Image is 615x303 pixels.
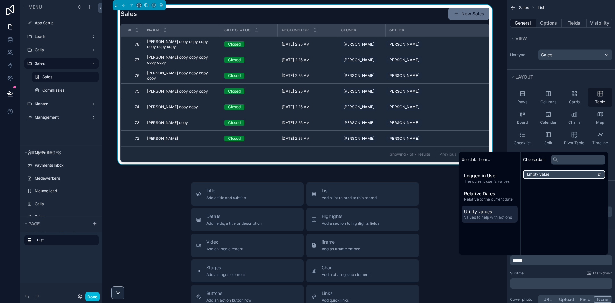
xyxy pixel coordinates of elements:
[515,74,533,80] span: Layout
[541,52,552,58] span: Sales
[228,136,241,141] div: Closed
[341,71,382,81] a: [PERSON_NAME]
[35,189,95,194] label: Nieuwe lead
[322,221,379,226] span: Add a section to highlights fields
[514,140,531,146] span: Checklist
[536,88,561,107] button: Columns
[341,135,377,142] a: [PERSON_NAME]
[510,19,536,28] button: General
[517,120,528,125] span: Board
[322,265,370,271] span: Chart
[35,61,86,66] a: Sales
[538,5,544,10] span: List
[191,259,304,282] button: StagesAdd a stages element
[224,136,274,141] a: Closed
[341,88,377,95] a: [PERSON_NAME]
[562,88,586,107] button: Cards
[341,102,382,112] a: [PERSON_NAME]
[306,208,419,231] button: HighlightsAdd a section to highlights fields
[386,103,422,111] a: [PERSON_NAME]
[191,182,304,206] button: TitleAdd a title and subtitle
[389,28,404,33] span: Setter
[462,157,490,162] span: Use data from...
[388,73,419,78] span: [PERSON_NAME]
[562,108,586,128] button: Charts
[42,74,95,80] label: Sales
[147,136,217,141] a: [PERSON_NAME]
[224,57,274,63] a: Closed
[596,120,604,125] span: Map
[510,129,535,148] button: Checklist
[322,213,379,220] span: Highlights
[282,73,333,78] a: [DATE] 2:25 AM
[224,104,274,110] a: Closed
[464,179,515,184] span: The current user's values
[306,182,419,206] button: ListAdd a list related to this record
[595,99,605,105] span: Table
[282,73,310,78] span: [DATE] 2:25 AM
[206,188,246,194] span: Title
[228,120,241,126] div: Closed
[282,57,333,63] a: [DATE] 2:25 AM
[206,290,251,297] span: Buttons
[517,99,527,105] span: Rows
[191,234,304,257] button: VideoAdd a video element
[29,4,42,10] span: Menu
[306,234,419,257] button: iframeAdd an iframe embed
[206,213,262,220] span: Details
[388,136,419,141] span: [PERSON_NAME]
[35,150,95,155] label: My Profile
[510,255,612,265] div: scrollable content
[341,103,377,111] a: [PERSON_NAME]
[35,163,95,168] label: Payments Inbox
[459,167,520,225] div: scrollable content
[282,28,309,33] span: Geclosed op
[448,8,489,20] button: New Sales
[228,104,241,110] div: Closed
[538,49,612,60] button: Sales
[341,56,377,64] a: [PERSON_NAME]
[510,72,609,81] button: Layout
[23,219,88,228] button: Page
[85,292,100,301] button: Done
[128,28,131,33] span: #
[206,247,243,252] span: Add a video element
[282,57,310,63] span: [DATE] 2:25 AM
[128,89,139,94] a: 75
[128,105,139,110] a: 74
[343,89,374,94] span: [PERSON_NAME]
[388,42,419,47] span: [PERSON_NAME]
[322,195,377,200] span: Add a list related to this record
[282,120,333,125] a: [DATE] 2:25 AM
[569,99,580,105] span: Cards
[206,265,245,271] span: Stages
[224,88,274,94] a: Closed
[341,86,382,97] a: [PERSON_NAME]
[562,19,587,28] button: Fields
[282,105,310,110] span: [DATE] 2:25 AM
[322,239,360,245] span: iframe
[544,140,552,146] span: Split
[147,105,217,110] a: [PERSON_NAME] copy copy
[35,176,95,181] a: Medewerkers
[282,136,333,141] a: [DATE] 2:25 AM
[228,41,241,47] div: Closed
[282,42,333,47] a: [DATE] 2:25 AM
[390,152,430,157] span: Showing 7 of 7 results
[536,19,562,28] button: Options
[147,28,159,33] span: Naam
[128,136,139,141] a: 72
[35,115,86,120] label: Management
[386,133,482,144] a: [PERSON_NAME]
[35,47,86,53] label: Calls
[147,39,217,49] a: [PERSON_NAME] copy copy copy copy copy copy
[343,73,374,78] span: [PERSON_NAME]
[515,36,527,41] span: View
[128,120,139,125] a: 73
